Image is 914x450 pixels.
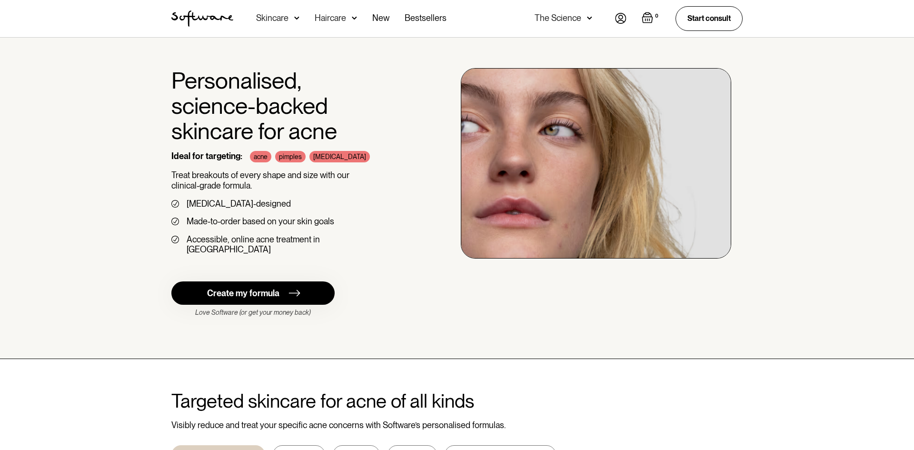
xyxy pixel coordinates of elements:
h1: Personalised, science-backed skincare for acne [171,68,405,143]
img: arrow down [294,13,299,23]
a: Create my formula [171,281,335,305]
div: Accessible, online acne treatment in [GEOGRAPHIC_DATA] [187,234,405,255]
img: arrow down [587,13,592,23]
div: The Science [535,13,581,23]
div: Made-to-order based on your skin goals [187,216,334,227]
div: Haircare [315,13,346,23]
div: pimples [275,151,306,162]
h2: Targeted skincare for acne of all kinds [171,390,743,412]
div: 0 [653,12,660,20]
div: Visibly reduce and treat your specific acne concerns with Software’s personalised formulas. [171,420,743,430]
div: acne [250,151,271,162]
img: Software Logo [171,10,233,27]
p: Treat breakouts of every shape and size with our clinical-grade formula. [171,170,405,190]
div: Love Software (or get your money back) [171,309,335,317]
div: Skincare [256,13,288,23]
div: [MEDICAL_DATA]-designed [187,199,291,209]
div: [MEDICAL_DATA] [309,151,370,162]
div: Ideal for targeting: [171,151,242,162]
a: Start consult [676,6,743,30]
a: Open cart [642,12,660,25]
img: arrow down [352,13,357,23]
a: home [171,10,233,27]
div: Create my formula [207,288,279,299]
